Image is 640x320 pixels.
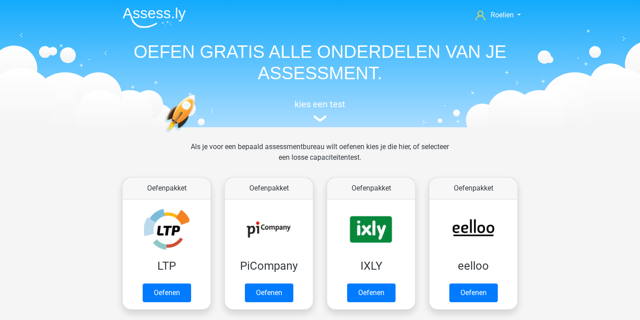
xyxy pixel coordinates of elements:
[491,11,514,19] span: Roelien
[347,284,396,302] a: Oefenen
[184,142,456,174] div: Als je voor een bepaald assessmentbureau wilt oefenen kies je die hier, of selecteer een losse ca...
[116,41,524,84] h1: OEFEN GRATIS ALLE ONDERDELEN VAN JE ASSESSMENT.
[472,10,524,20] a: Roelien
[116,99,524,109] h5: kies een test
[164,94,230,175] img: oefenen
[143,284,191,302] a: Oefenen
[313,115,327,122] img: assessment
[245,284,293,302] a: Oefenen
[116,99,524,122] a: kies een test
[123,7,186,28] img: Assessly
[449,284,498,302] a: Oefenen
